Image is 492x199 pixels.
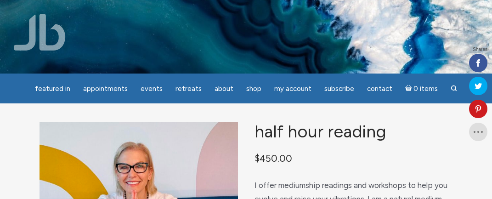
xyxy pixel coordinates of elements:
[175,85,202,93] span: Retreats
[367,85,392,93] span: Contact
[362,80,398,98] a: Contact
[274,85,311,93] span: My Account
[78,80,133,98] a: Appointments
[324,85,354,93] span: Subscribe
[141,85,163,93] span: Events
[254,153,292,164] bdi: 450.00
[246,85,261,93] span: Shop
[83,85,128,93] span: Appointments
[413,85,438,92] span: 0 items
[473,47,487,52] span: Shares
[135,80,168,98] a: Events
[254,122,453,141] h1: Half Hour Reading
[254,153,260,164] span: $
[400,79,444,98] a: Cart0 items
[319,80,360,98] a: Subscribe
[215,85,233,93] span: About
[241,80,267,98] a: Shop
[209,80,239,98] a: About
[14,14,66,51] img: Jamie Butler. The Everyday Medium
[405,85,414,93] i: Cart
[170,80,207,98] a: Retreats
[29,80,76,98] a: featured in
[269,80,317,98] a: My Account
[35,85,70,93] span: featured in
